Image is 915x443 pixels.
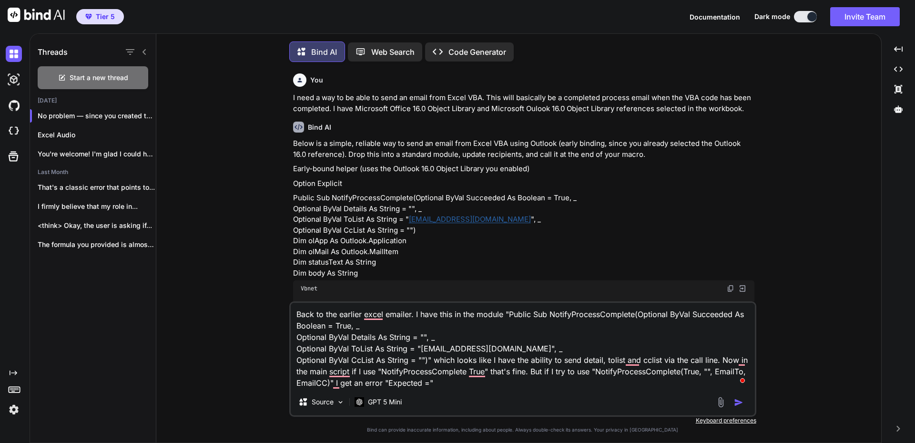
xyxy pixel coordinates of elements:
p: Web Search [371,46,415,58]
p: Excel Audio [38,130,156,140]
img: GPT 5 Mini [355,397,364,406]
img: icon [734,398,743,407]
p: You're welcome! I'm glad I could help.... [38,149,156,159]
p: Below is a simple, reliable way to send an email from Excel VBA using Outlook (early binding, sin... [293,138,754,160]
a: [EMAIL_ADDRESS][DOMAIN_NAME] [409,215,531,224]
button: Documentation [690,12,740,22]
p: <think> Okay, the user is asking if... [38,221,156,230]
span: Dark mode [754,12,790,21]
h6: Bind AI [308,123,331,132]
img: githubDark [6,97,22,113]
button: premiumTier 5 [76,9,124,24]
img: cloudideIcon [6,123,22,139]
span: Start a new thread [70,73,128,82]
h1: Threads [38,46,68,58]
img: Pick Models [336,398,345,406]
p: Code Generator [448,46,506,58]
p: No problem — since you created the name ... [38,111,156,121]
img: darkChat [6,46,22,62]
p: I firmly believe that my role in... [38,202,156,211]
span: Documentation [690,13,740,21]
img: settings [6,402,22,418]
img: premium [85,14,92,20]
h2: Last Month [30,168,156,176]
img: attachment [715,397,726,408]
p: I need a way to be able to send an email from Excel VBA. This will basically be a completed proce... [293,93,754,114]
p: Keyboard preferences [289,417,756,424]
p: Public Sub NotifyProcessComplete(Optional ByVal Succeeded As Boolean = True, _ Optional ByVal Det... [293,193,754,278]
p: That's a classic error that points to... [38,183,156,192]
p: GPT 5 Mini [368,397,402,407]
p: Bind can provide inaccurate information, including about people. Always double-check its answers.... [289,426,756,433]
span: Tier 5 [96,12,115,21]
p: Option Explicit [293,178,754,189]
p: Source [312,397,334,407]
span: Vbnet [301,285,317,292]
p: Early-bound helper (uses the Outlook 16.0 Object Library you enabled) [293,164,754,175]
button: Invite Team [830,7,900,26]
p: Bind AI [311,46,337,58]
img: Open in Browser [738,284,747,293]
p: The formula you provided is almost correct... [38,240,156,249]
textarea: To enrich screen reader interactions, please activate Accessibility in Grammarly extension settings [291,303,755,389]
h2: [DATE] [30,97,156,104]
h6: You [310,75,323,85]
img: darkAi-studio [6,72,22,88]
img: copy [727,285,734,292]
img: Bind AI [8,8,65,22]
